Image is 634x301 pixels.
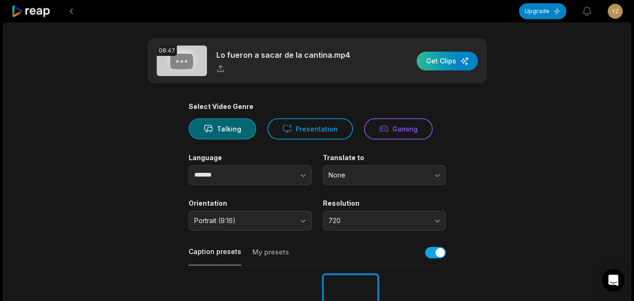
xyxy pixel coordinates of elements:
button: None [323,165,446,185]
label: Translate to [323,154,446,162]
label: Language [189,154,312,162]
button: Presentation [267,118,353,139]
button: Caption presets [189,247,241,265]
button: Upgrade [519,3,566,19]
div: Open Intercom Messenger [602,269,625,292]
span: 720 [328,216,427,225]
label: Resolution [323,199,446,208]
span: Portrait (9:16) [194,216,293,225]
button: Talking [189,118,256,139]
div: 08:47 [157,46,177,56]
p: Lo fueron a sacar de la cantina.mp4 [216,49,350,61]
label: Orientation [189,199,312,208]
button: Get Clips [417,52,478,70]
button: 720 [323,211,446,231]
div: Select Video Genre [189,102,446,111]
button: Portrait (9:16) [189,211,312,231]
button: My presets [252,247,289,265]
span: None [328,171,427,179]
button: Gaming [364,118,433,139]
